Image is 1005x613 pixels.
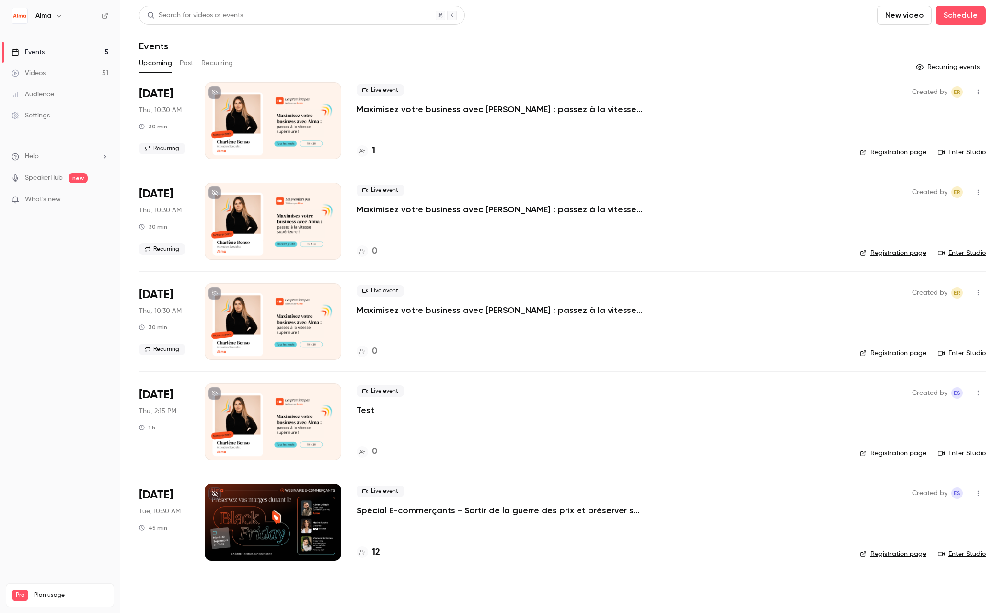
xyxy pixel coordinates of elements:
span: Created by [912,487,947,499]
div: Videos [12,69,46,78]
div: 30 min [139,123,167,130]
a: 0 [357,445,377,458]
span: Help [25,151,39,162]
a: Test [357,405,374,416]
span: [DATE] [139,387,173,403]
button: Recurring [201,56,233,71]
div: Audience [12,90,54,99]
div: Sep 30 Tue, 10:30 AM (Europe/Paris) [139,484,189,560]
div: Search for videos or events [147,11,243,21]
span: Thu, 2:15 PM [139,406,176,416]
span: Thu, 10:30 AM [139,206,182,215]
span: Live event [357,185,404,196]
div: Settings [12,111,50,120]
h4: 0 [372,345,377,358]
span: [DATE] [139,287,173,302]
div: 1 h [139,424,155,431]
span: Live event [357,84,404,96]
a: SpeakerHub [25,173,63,183]
h4: 12 [372,546,380,559]
h6: Alma [35,11,51,21]
span: Created by [912,86,947,98]
div: Sep 18 Thu, 10:30 AM (Europe/Paris) [139,283,189,360]
span: [DATE] [139,86,173,102]
button: Recurring events [912,59,986,75]
a: Enter Studio [938,348,986,358]
a: Registration page [860,549,926,559]
span: Recurring [139,143,185,154]
span: Thu, 10:30 AM [139,306,182,316]
div: Sep 11 Thu, 10:30 AM (Europe/Paris) [139,183,189,259]
span: Recurring [139,344,185,355]
span: What's new [25,195,61,205]
button: Schedule [936,6,986,25]
span: Evan SAIDI [951,387,963,399]
div: Sep 25 Thu, 2:15 PM (Europe/Paris) [139,383,189,460]
span: Created by [912,287,947,299]
a: 0 [357,245,377,258]
a: Maximisez votre business avec [PERSON_NAME] : passez à la vitesse supérieure ! [357,204,644,215]
span: Evan SAIDI [951,487,963,499]
div: 30 min [139,324,167,331]
button: Past [180,56,194,71]
a: Enter Studio [938,248,986,258]
img: Alma [12,8,27,23]
span: Eric ROMER [951,287,963,299]
span: ER [954,86,960,98]
span: ER [954,186,960,198]
span: Created by [912,186,947,198]
span: [DATE] [139,186,173,202]
li: help-dropdown-opener [12,151,108,162]
button: Upcoming [139,56,172,71]
span: Plan usage [34,591,108,599]
a: Enter Studio [938,148,986,157]
span: Live event [357,385,404,397]
span: Eric ROMER [951,86,963,98]
h4: 0 [372,245,377,258]
div: Sep 4 Thu, 10:30 AM (Europe/Paris) [139,82,189,159]
h4: 0 [372,445,377,458]
span: Created by [912,387,947,399]
span: Live event [357,285,404,297]
span: Eric ROMER [951,186,963,198]
h4: 1 [372,144,375,157]
span: ES [954,487,960,499]
a: Enter Studio [938,449,986,458]
span: Live event [357,486,404,497]
a: Enter Studio [938,549,986,559]
button: New video [877,6,932,25]
span: Pro [12,590,28,601]
a: Maximisez votre business avec [PERSON_NAME] : passez à la vitesse supérieure ! [357,304,644,316]
div: Events [12,47,45,57]
h1: Events [139,40,168,52]
span: [DATE] [139,487,173,503]
a: Maximisez votre business avec [PERSON_NAME] : passez à la vitesse supérieure ! [357,104,644,115]
a: Registration page [860,148,926,157]
a: Registration page [860,348,926,358]
a: 0 [357,345,377,358]
div: 45 min [139,524,167,532]
a: 12 [357,546,380,559]
span: Thu, 10:30 AM [139,105,182,115]
span: ES [954,387,960,399]
div: 30 min [139,223,167,231]
a: Registration page [860,248,926,258]
a: 1 [357,144,375,157]
span: Recurring [139,243,185,255]
span: Tue, 10:30 AM [139,507,181,516]
span: new [69,173,88,183]
iframe: Noticeable Trigger [97,196,108,204]
a: Spécial E-commerçants - Sortir de la guerre des prix et préserver ses marges pendant [DATE][DATE] [357,505,644,516]
span: ER [954,287,960,299]
a: Registration page [860,449,926,458]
